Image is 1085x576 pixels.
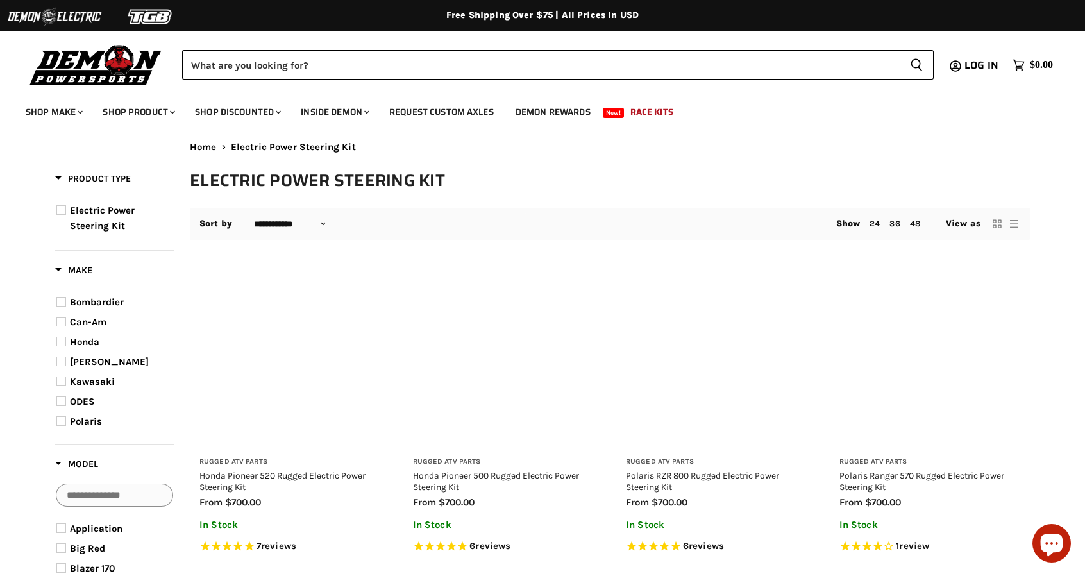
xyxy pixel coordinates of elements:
a: 24 [870,219,880,228]
a: $0.00 [1006,56,1059,74]
img: Demon Powersports [26,42,166,87]
span: Electric Power Steering Kit [231,142,356,153]
a: Honda Pioneer 500 Rugged Electric Power Steering Kit [413,267,594,448]
button: Filter by Model [55,458,98,474]
h3: Rugged ATV Parts [413,457,594,467]
span: reviews [261,540,296,552]
span: $700.00 [439,496,475,508]
input: Search Options [56,484,173,507]
form: Product [182,50,934,80]
span: 1 reviews [896,540,929,552]
span: [PERSON_NAME] [70,356,149,368]
a: Demon Rewards [506,99,600,125]
button: Search [900,50,934,80]
a: Honda Pioneer 500 Rugged Electric Power Steering Kit [413,470,579,492]
a: Shop Product [93,99,183,125]
span: ODES [70,396,95,407]
a: Home [190,142,217,153]
a: Honda Pioneer 520 Rugged Electric Power Steering Kit [199,470,366,492]
img: Demon Electric Logo 2 [6,4,103,29]
ul: Main menu [16,94,1050,125]
a: Polaris RZR 800 Rugged Electric Power Steering Kit [626,267,807,448]
span: Can-Am [70,316,106,328]
span: reviews [689,540,724,552]
span: Honda [70,336,99,348]
span: Electric Power Steering Kit [70,205,135,232]
div: Free Shipping Over $75 | All Prices In USD [29,10,1056,21]
span: $700.00 [865,496,901,508]
inbox-online-store-chat: Shopify online store chat [1029,524,1075,566]
span: Model [55,459,98,470]
span: Rated 4.6 out of 5 stars 7 reviews [199,540,381,554]
a: Shop Make [16,99,90,125]
a: Polaris RZR 800 Rugged Electric Power Steering Kit [626,470,779,492]
a: 36 [889,219,900,228]
span: Application [70,523,122,534]
span: Big Red [70,543,105,554]
p: In Stock [626,520,807,530]
h1: Electric Power Steering Kit [190,170,1030,191]
a: Log in [959,60,1006,71]
span: View as [946,219,980,229]
button: grid view [991,217,1004,230]
span: 7 reviews [257,540,296,552]
h3: Rugged ATV Parts [626,457,807,467]
span: Show [836,218,861,229]
h3: Rugged ATV Parts [199,457,381,467]
label: Sort by [199,219,232,229]
p: In Stock [199,520,381,530]
a: Polaris Ranger 570 Rugged Electric Power Steering Kit [839,267,1021,448]
span: from [626,496,649,508]
span: review [899,540,929,552]
nav: Collection utilities [190,208,1030,240]
button: Filter by Make [55,264,92,280]
span: reviews [475,540,510,552]
span: Bombardier [70,296,124,308]
span: $0.00 [1030,59,1053,71]
span: from [413,496,436,508]
a: Inside Demon [291,99,377,125]
p: In Stock [413,520,594,530]
img: TGB Logo 2 [103,4,199,29]
span: Blazer 170 [70,563,115,574]
span: $700.00 [652,496,687,508]
span: 6 reviews [683,540,724,552]
span: Rated 4.0 out of 5 stars 1 reviews [839,540,1021,554]
span: from [199,496,223,508]
p: In Stock [839,520,1021,530]
span: Product Type [55,173,131,184]
span: 6 reviews [469,540,510,552]
a: Shop Discounted [185,99,289,125]
h3: Rugged ATV Parts [839,457,1021,467]
span: Kawasaki [70,376,115,387]
span: Rated 5.0 out of 5 stars 6 reviews [413,540,594,554]
a: Race Kits [621,99,683,125]
a: Polaris Ranger 570 Rugged Electric Power Steering Kit [839,470,1004,492]
a: Honda Pioneer 520 Rugged Electric Power Steering Kit [199,267,381,448]
span: Rated 5.0 out of 5 stars 6 reviews [626,540,807,554]
span: from [839,496,862,508]
a: Request Custom Axles [380,99,503,125]
span: New! [603,108,625,118]
span: Make [55,265,92,276]
input: Search [182,50,900,80]
a: 48 [910,219,920,228]
span: Polaris [70,416,102,427]
button: list view [1007,217,1020,230]
span: $700.00 [225,496,261,508]
span: Log in [964,57,998,73]
nav: Breadcrumbs [190,142,1030,153]
button: Filter by Product Type [55,173,131,189]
